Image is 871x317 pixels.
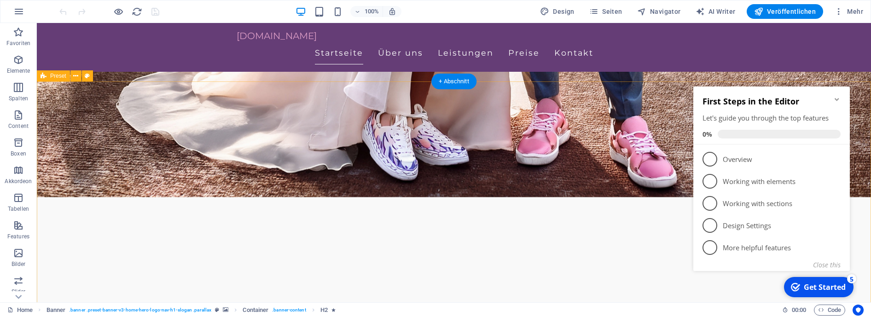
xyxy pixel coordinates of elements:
h6: Session-Zeit [782,305,807,316]
button: Veröffentlichen [747,4,823,19]
span: Veröffentlichen [754,7,816,16]
div: Get Started 5 items remaining, 0% complete [94,200,164,220]
div: Minimize checklist [144,18,151,26]
p: Design Settings [33,144,144,153]
i: Element enthält eine Animation [331,307,336,312]
p: Spalten [9,95,28,102]
p: Elemente [7,67,30,75]
li: Working with elements [4,93,160,115]
span: . banner-content [272,305,306,316]
span: Klick zum Auswählen. Doppelklick zum Bearbeiten [243,305,268,316]
span: Design [540,7,575,16]
p: Slider [12,288,26,295]
i: Dieses Element ist ein anpassbares Preset [215,307,219,312]
div: 5 [157,197,167,206]
p: Working with elements [33,99,144,109]
p: Working with sections [33,121,144,131]
span: Code [818,305,841,316]
span: AI Writer [696,7,736,16]
button: Design [536,4,578,19]
button: AI Writer [692,4,739,19]
span: : [798,306,800,313]
button: reload [131,6,142,17]
h2: First Steps in the Editor [13,18,151,29]
div: Get Started [114,205,156,215]
p: Features [7,233,29,240]
i: Element verfügt über einen Hintergrund [223,307,228,312]
p: Akkordeon [5,178,32,185]
li: Overview [4,71,160,93]
li: More helpful features [4,159,160,181]
p: Favoriten [6,40,30,47]
p: Tabellen [8,205,29,213]
nav: breadcrumb [46,305,336,316]
span: Mehr [834,7,863,16]
button: 100% [350,6,383,17]
span: Preset [50,73,66,79]
button: Navigator [633,4,685,19]
p: More helpful features [33,166,144,175]
button: Close this [123,183,151,192]
span: 00 00 [792,305,806,316]
span: . banner .preset-banner-v3-home-hero-logo-nav-h1-slogan .parallax [69,305,211,316]
button: Seiten [586,4,626,19]
a: Klick, um Auswahl aufzuheben. Doppelklick öffnet Seitenverwaltung [7,305,33,316]
li: Design Settings [4,137,160,159]
h6: 100% [364,6,379,17]
div: + Abschnitt [431,74,476,89]
span: 0% [13,52,28,61]
span: Klick zum Auswählen. Doppelklick zum Bearbeiten [320,305,328,316]
button: Klicke hier, um den Vorschau-Modus zu verlassen [113,6,124,17]
li: Working with sections [4,115,160,137]
button: Code [814,305,845,316]
p: Bilder [12,260,26,268]
span: Navigator [637,7,681,16]
i: Seite neu laden [132,6,142,17]
p: Overview [33,77,144,87]
span: Klick zum Auswählen. Doppelklick zum Bearbeiten [46,305,66,316]
i: Bei Größenänderung Zoomstufe automatisch an das gewählte Gerät anpassen. [388,7,396,16]
div: Design (Strg+Alt+Y) [536,4,578,19]
button: Usercentrics [853,305,864,316]
p: Content [8,122,29,130]
span: Seiten [589,7,622,16]
p: Boxen [11,150,26,157]
div: Let's guide you through the top features [13,36,151,46]
button: Mehr [830,4,867,19]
